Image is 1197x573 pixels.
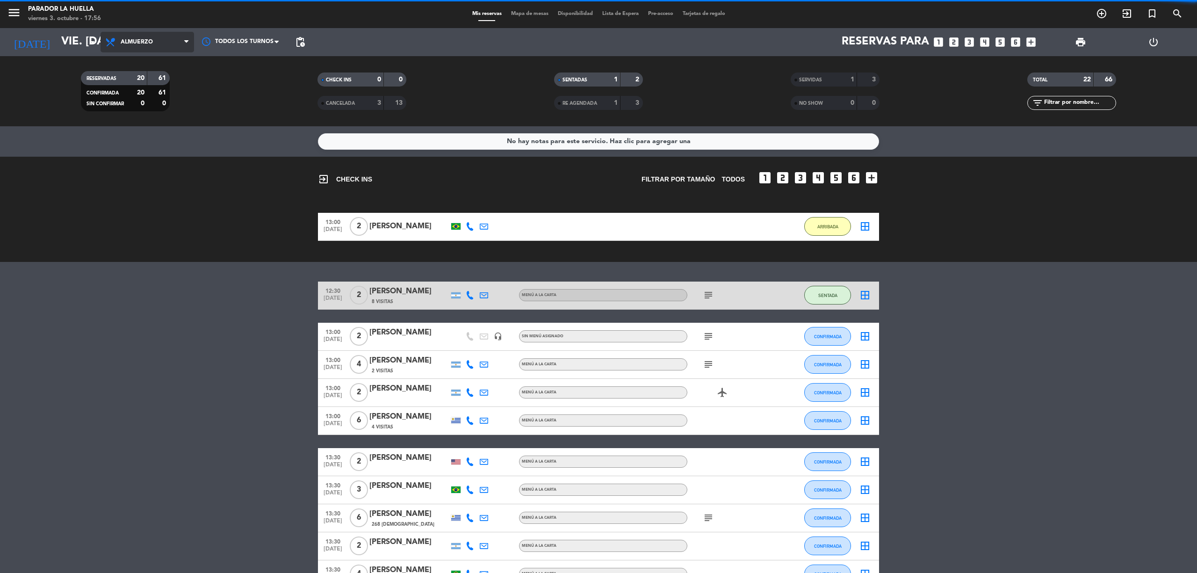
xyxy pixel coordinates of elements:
i: power_settings_new [1148,36,1159,48]
span: 13:30 [321,508,345,518]
span: Tarjetas de regalo [678,11,730,16]
span: TODOS [721,174,745,185]
span: 13:00 [321,326,345,337]
span: Almuerzo [121,39,153,45]
span: MENÚ A LA CARTA [522,363,556,366]
i: border_all [859,331,871,342]
span: Filtrar por tamaño [642,174,715,185]
div: [PERSON_NAME] [369,220,449,232]
span: 6 [350,411,368,430]
i: border_all [859,456,871,467]
span: 6 [350,508,368,527]
span: [DATE] [321,364,345,375]
span: [DATE] [321,336,345,347]
span: 13:00 [321,382,345,393]
input: Filtrar por nombre... [1043,98,1116,108]
span: [DATE] [321,490,345,500]
i: looks_4 [979,36,991,48]
strong: 61 [159,75,168,81]
strong: 20 [137,89,144,96]
span: CONFIRMADA [87,91,119,95]
i: subject [703,290,714,301]
span: CONFIRMADA [814,418,842,423]
strong: 0 [851,100,854,106]
span: CONFIRMADA [814,334,842,339]
span: 13:30 [321,536,345,546]
div: [PERSON_NAME] [369,508,449,520]
span: Mapa de mesas [506,11,553,16]
strong: 0 [399,76,404,83]
span: 3 [350,480,368,499]
i: add_circle_outline [1096,8,1107,19]
strong: 2 [635,76,641,83]
span: CHECK INS [318,174,372,185]
span: Reservas para [842,36,929,49]
span: 8 Visitas [372,298,393,305]
span: Disponibilidad [553,11,598,16]
i: border_all [859,290,871,301]
span: 2 [350,452,368,471]
i: looks_one [757,170,772,185]
div: [PERSON_NAME] [369,355,449,367]
strong: 0 [162,100,168,107]
div: [PERSON_NAME] [369,285,449,297]
i: looks_two [775,170,790,185]
span: 2 [350,327,368,346]
i: menu [7,6,21,20]
span: print [1075,36,1086,48]
i: exit_to_app [1121,8,1132,19]
span: CONFIRMADA [814,487,842,493]
span: pending_actions [295,36,306,48]
i: exit_to_app [318,174,329,185]
div: Parador La Huella [28,5,101,14]
i: looks_3 [963,36,975,48]
span: SENTADA [818,293,837,298]
span: Mis reservas [468,11,506,16]
span: MENÚ A LA CARTA [522,488,556,492]
i: looks_one [932,36,945,48]
span: 2 [350,383,368,402]
div: [PERSON_NAME] [369,383,449,395]
i: looks_two [948,36,960,48]
span: 4 [350,355,368,374]
span: 2 [350,217,368,236]
i: headset_mic [494,332,502,341]
span: SENTADAS [562,78,587,82]
i: looks_4 [811,170,826,185]
i: subject [703,331,714,342]
div: [PERSON_NAME] [369,536,449,548]
span: CONFIRMADA [814,459,842,464]
strong: 20 [137,75,144,81]
span: Pre-acceso [643,11,678,16]
span: RE AGENDADA [562,101,597,106]
i: [DATE] [7,32,57,52]
strong: 13 [395,100,404,106]
div: [PERSON_NAME] [369,326,449,339]
span: CONFIRMADA [814,390,842,395]
strong: 0 [141,100,144,107]
i: search [1172,8,1183,19]
i: subject [703,512,714,523]
strong: 22 [1083,76,1091,83]
span: MENÚ A LA CARTA [522,460,556,464]
div: LOG OUT [1117,28,1190,56]
i: border_all [859,359,871,370]
span: 2 Visitas [372,367,393,375]
i: filter_list [1032,97,1043,109]
span: [DATE] [321,295,345,306]
span: 268 [DEMOGRAPHIC_DATA] [372,521,434,528]
i: looks_6 [846,170,861,185]
strong: 66 [1105,76,1114,83]
span: SERVIDAS [799,78,822,82]
i: add_box [864,170,879,185]
span: 13:30 [321,451,345,462]
div: No hay notas para este servicio. Haz clic para agregar una [507,136,691,147]
span: MENÚ A LA CARTA [522,516,556,520]
span: [DATE] [321,392,345,403]
span: 13:00 [321,410,345,421]
span: RESERVADAS [87,76,116,81]
i: border_all [859,415,871,426]
i: subject [703,359,714,370]
span: [DATE] [321,546,345,557]
span: MENÚ A LA CARTA [522,544,556,548]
